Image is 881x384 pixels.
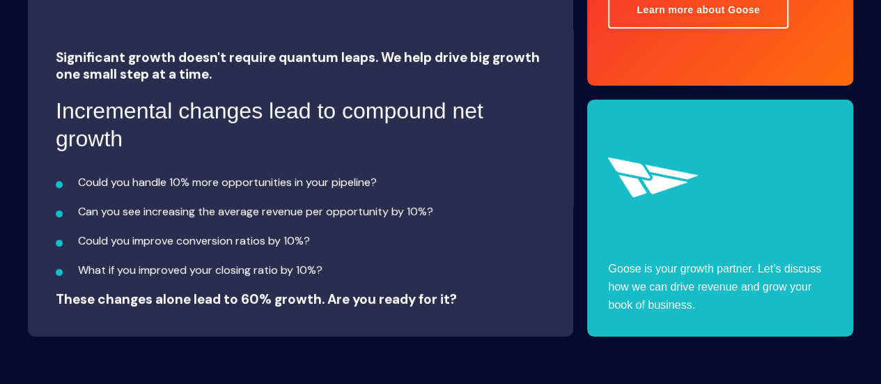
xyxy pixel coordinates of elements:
p: Could you handle 10% more opportunities in your pipeline? [78,174,545,192]
p: Can you see increasing the average revenue per opportunity by 10%? [78,203,545,221]
p: What if you improved your closing ratio by 10%? [78,261,545,279]
h3: Incremental changes lead to compound net growth [56,97,545,153]
h6: These changes alone lead to 60% growth. Are you ready for it? [56,291,545,309]
p: Could you improve conversion ratios by 10%? [78,232,545,250]
p: Goose is your growth partner. Let’s discuss how we can drive revenue and grow your book of business. [608,260,832,314]
img: 01882-Goose-Q4i-Icon-WH [608,158,698,197]
span: Significant growth doesn't require quantum leaps. We help drive big growth one small step at a time. [56,49,540,83]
